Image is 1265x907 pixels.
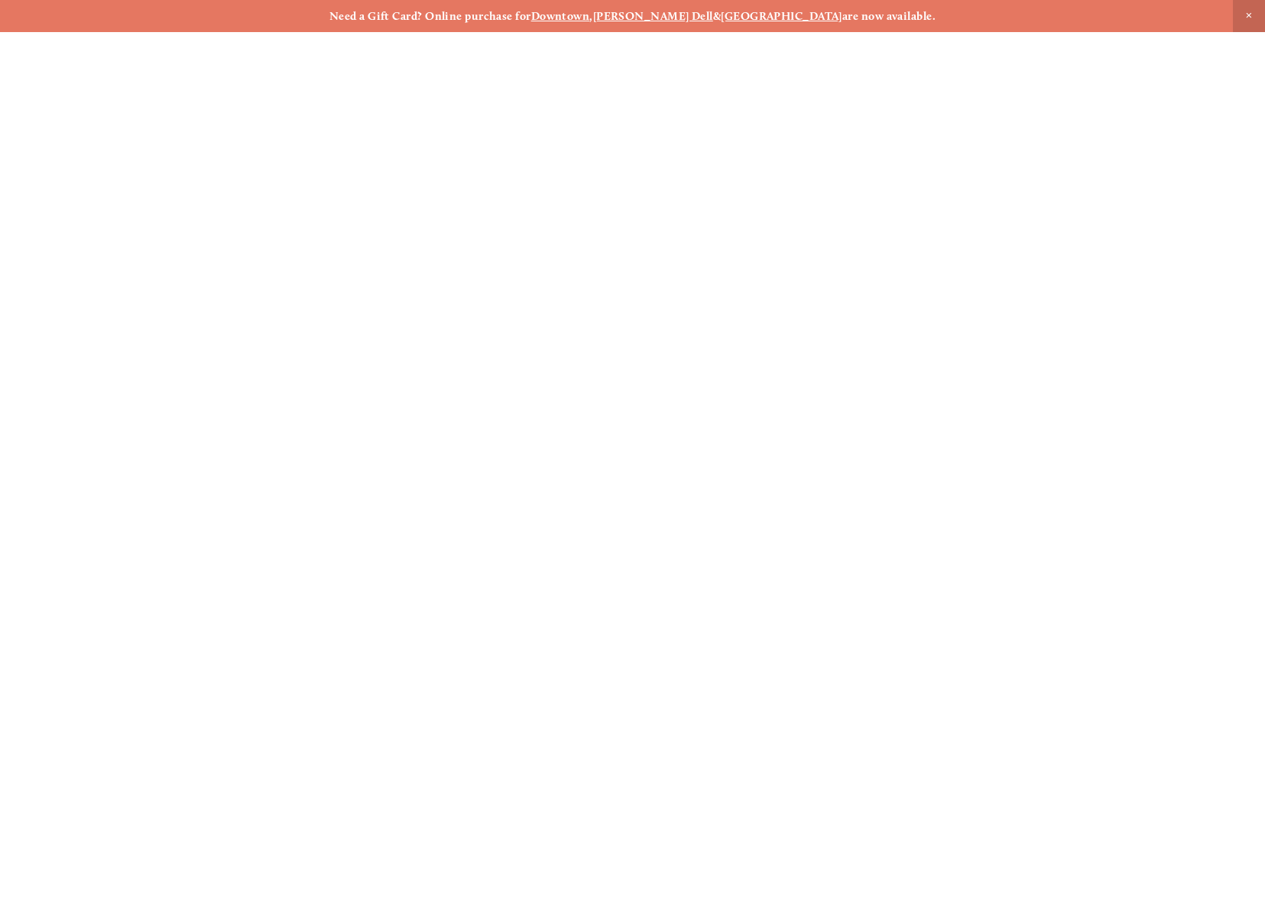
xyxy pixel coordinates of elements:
strong: Need a Gift Card? Online purchase for [329,9,531,23]
strong: & [713,9,721,23]
strong: , [589,9,592,23]
strong: are now available. [842,9,936,23]
a: Downtown [531,9,590,23]
a: [PERSON_NAME] Dell [593,9,713,23]
a: [GEOGRAPHIC_DATA] [721,9,842,23]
